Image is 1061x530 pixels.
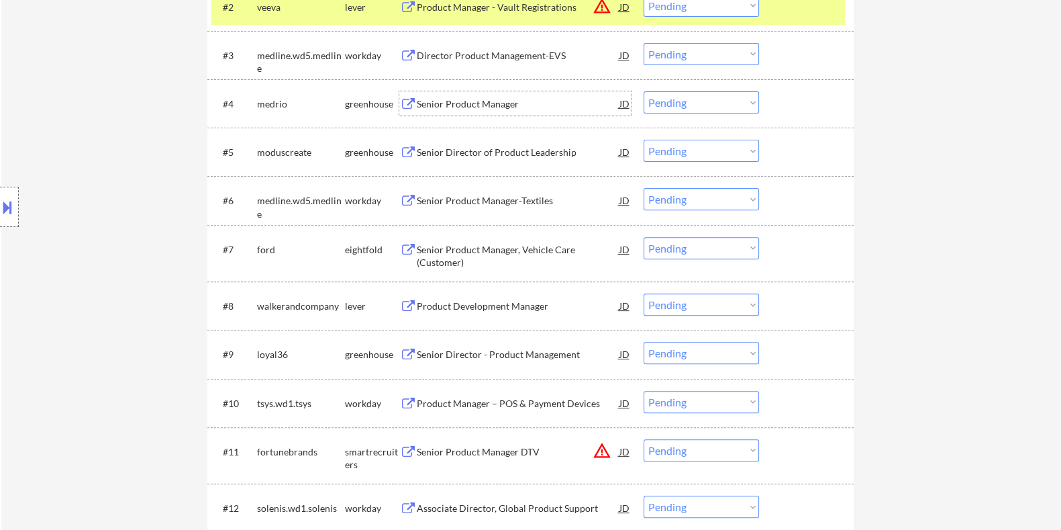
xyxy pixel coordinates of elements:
[617,391,631,415] div: JD
[344,348,399,361] div: greenhouse
[222,445,246,459] div: #11
[592,441,611,460] button: warning_amber
[256,502,344,515] div: solenis.wd1.solenis
[416,243,619,269] div: Senior Product Manager, Vehicle Care (Customer)
[256,243,344,257] div: ford
[617,140,631,164] div: JD
[344,397,399,410] div: workday
[416,97,619,111] div: Senior Product Manager
[617,237,631,261] div: JD
[617,294,631,318] div: JD
[617,43,631,67] div: JD
[344,1,399,14] div: lever
[222,1,246,14] div: #2
[416,146,619,159] div: Senior Director of Product Leadership
[617,342,631,366] div: JD
[416,502,619,515] div: Associate Director, Global Product Support
[416,194,619,208] div: Senior Product Manager-Textiles
[617,439,631,463] div: JD
[617,188,631,212] div: JD
[222,502,246,515] div: #12
[617,91,631,116] div: JD
[344,502,399,515] div: workday
[344,300,399,313] div: lever
[256,1,344,14] div: veeva
[416,49,619,62] div: Director Product Management-EVS
[256,300,344,313] div: walkerandcompany
[344,49,399,62] div: workday
[416,397,619,410] div: Product Manager – POS & Payment Devices
[344,445,399,472] div: smartrecruiters
[416,1,619,14] div: Product Manager - Vault Registrations
[222,348,246,361] div: #9
[256,397,344,410] div: tsys.wd1.tsys
[344,243,399,257] div: eightfold
[344,194,399,208] div: workday
[344,97,399,111] div: greenhouse
[256,445,344,459] div: fortunebrands
[416,445,619,459] div: Senior Product Manager DTV
[222,397,246,410] div: #10
[256,97,344,111] div: medrio
[256,194,344,220] div: medline.wd5.medline
[416,348,619,361] div: Senior Director - Product Management
[256,49,344,75] div: medline.wd5.medline
[256,348,344,361] div: loyal36
[416,300,619,313] div: Product Development Manager
[344,146,399,159] div: greenhouse
[222,49,246,62] div: #3
[617,496,631,520] div: JD
[256,146,344,159] div: moduscreate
